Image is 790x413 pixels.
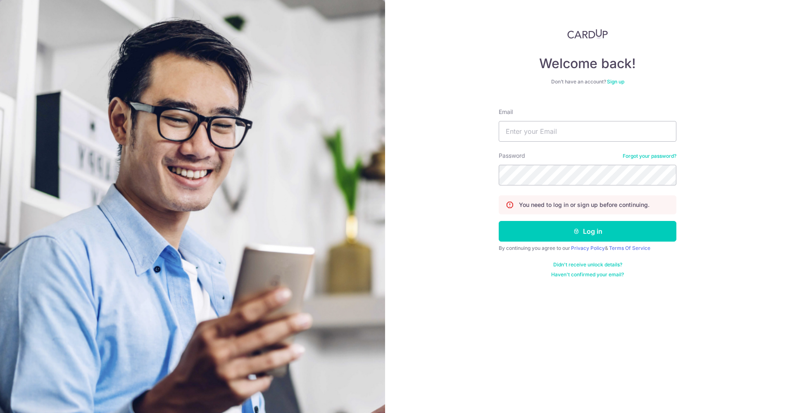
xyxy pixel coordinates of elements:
[607,78,624,85] a: Sign up
[499,152,525,160] label: Password
[551,271,624,278] a: Haven't confirmed your email?
[499,78,676,85] div: Don’t have an account?
[571,245,605,251] a: Privacy Policy
[499,245,676,252] div: By continuing you agree to our &
[499,108,513,116] label: Email
[499,55,676,72] h4: Welcome back!
[609,245,650,251] a: Terms Of Service
[499,221,676,242] button: Log in
[499,121,676,142] input: Enter your Email
[623,153,676,159] a: Forgot your password?
[553,261,622,268] a: Didn't receive unlock details?
[519,201,650,209] p: You need to log in or sign up before continuing.
[567,29,608,39] img: CardUp Logo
